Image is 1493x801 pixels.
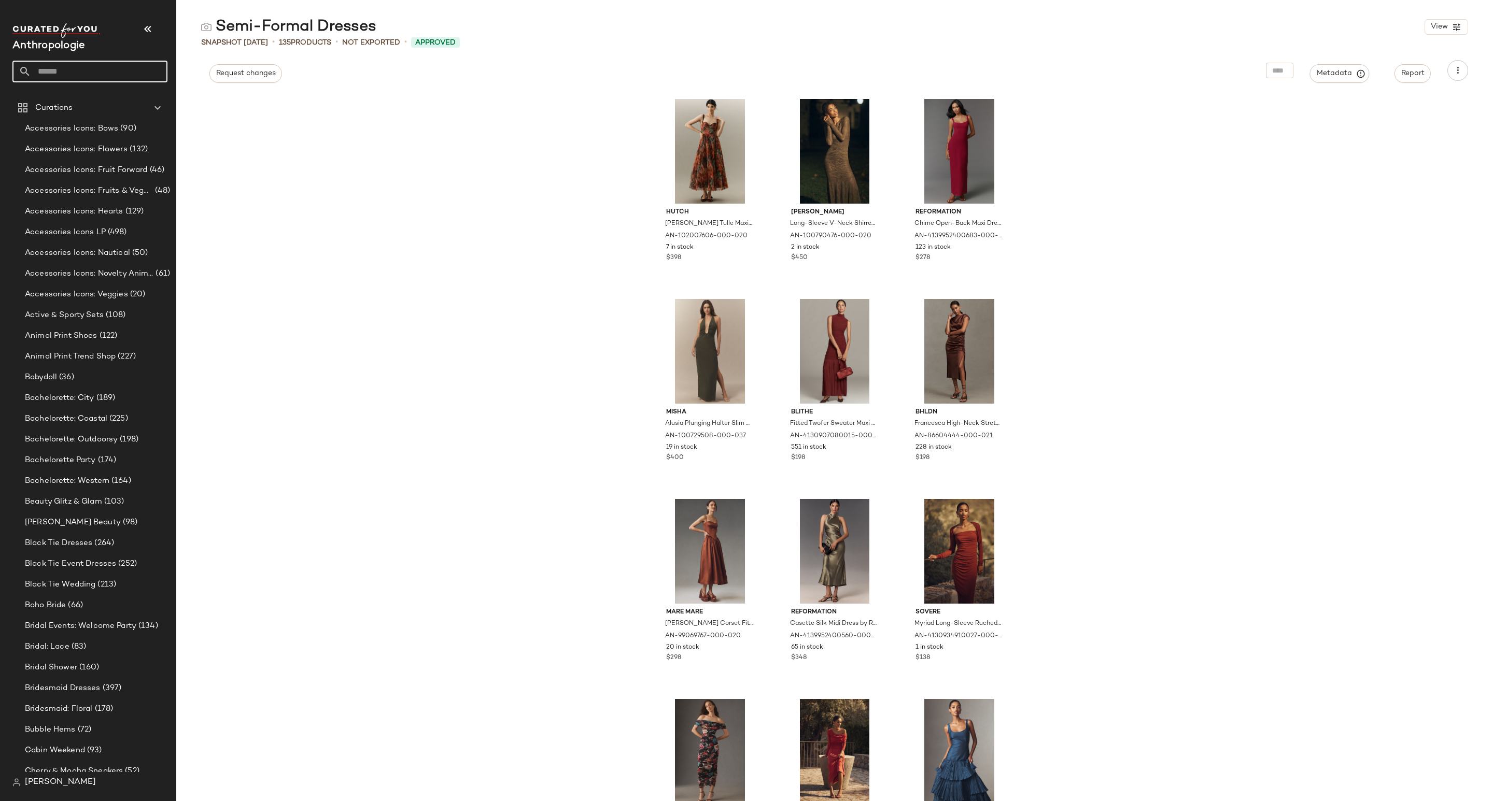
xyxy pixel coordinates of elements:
[69,641,87,653] span: (83)
[25,351,116,363] span: Animal Print Trend Shop
[35,102,73,114] span: Curations
[665,432,746,441] span: AN-100729508-000-037
[25,206,123,218] span: Accessories Icons: Hearts
[25,330,97,342] span: Animal Print Shoes
[106,226,127,238] span: (498)
[791,408,879,417] span: BLITHE
[915,643,943,652] span: 1 in stock
[130,247,148,259] span: (50)
[25,247,130,259] span: Accessories Icons: Nautical
[790,432,878,441] span: AN-4130907080015-000-060
[25,517,121,528] span: [PERSON_NAME] Beauty
[128,289,146,301] span: (20)
[666,408,754,417] span: MISHA
[102,496,124,508] span: (103)
[107,413,128,425] span: (225)
[85,745,102,756] span: (93)
[66,599,83,611] span: (66)
[791,653,807,663] span: $348
[25,392,94,404] span: Bachelorette: City
[783,499,887,604] img: 4139952400560_031_b
[201,22,212,32] img: svg%3e
[658,499,762,604] img: 99069767_020_b
[907,499,1011,604] img: 4130934910027_020_b
[25,724,76,736] span: Bubble Hems
[77,662,100,674] span: (160)
[666,453,684,463] span: $400
[116,351,136,363] span: (227)
[272,36,275,49] span: •
[907,99,1011,204] img: 4139952400683_065_b
[94,392,116,404] span: (189)
[791,208,879,217] span: [PERSON_NAME]
[92,537,114,549] span: (264)
[790,632,878,641] span: AN-4139952400560-000-031
[97,330,118,342] span: (122)
[25,413,107,425] span: Bachelorette: Coastal
[914,619,1002,628] span: Myriad Long-Sleeve Ruched Midi Dress by SOVERE in Brown, Women's, Size: Medium, Nylon/Elastane at...
[907,299,1011,404] img: 86604444_021_b
[25,599,66,611] span: Boho Bride
[666,653,681,663] span: $298
[216,69,276,78] span: Request changes
[25,776,96,789] span: [PERSON_NAME]
[915,253,930,263] span: $278
[666,608,754,617] span: Mare Mare
[665,419,753,428] span: Alusia Plunging Halter Slim Maxi Dress by MISHA in Green, Women's, Size: Large, Polyester/Viscose...
[25,475,109,487] span: Bachelorette: Western
[136,620,158,632] span: (134)
[666,253,681,263] span: $398
[791,643,823,652] span: 65 in stock
[123,765,139,777] span: (52)
[96,454,117,466] span: (174)
[914,632,1002,641] span: AN-4130934910027-000-020
[12,40,85,51] span: Current Company Name
[209,64,282,83] button: Request changes
[915,608,1003,617] span: SOVERE
[665,219,753,228] span: [PERSON_NAME] Tulle Maxi Dress by [PERSON_NAME] in Brown, Women's, Size: 2, Polyester at Anthropo...
[109,475,131,487] span: (164)
[665,232,748,241] span: AN-102007606-000-020
[666,443,697,452] span: 19 in stock
[57,371,74,383] span: (36)
[1425,19,1468,35] button: View
[121,517,138,528] span: (98)
[915,208,1003,217] span: Reformation
[123,206,144,218] span: (129)
[342,37,400,48] span: Not Exported
[153,268,170,280] span: (61)
[25,309,104,321] span: Active & Sporty Sets
[915,243,951,252] span: 123 in stock
[915,653,930,663] span: $138
[201,17,376,37] div: Semi-Formal Dresses
[665,619,753,628] span: [PERSON_NAME] Corset Fit-and-Flare Midi Dress by Mare Mare in Brown, Women's, Size: Medium, Polye...
[915,453,929,463] span: $198
[118,123,136,135] span: (90)
[1316,69,1363,78] span: Metadata
[783,99,887,204] img: 100790476_020_b
[25,745,85,756] span: Cabin Weekend
[658,299,762,404] img: 100729508_037_b
[25,164,148,176] span: Accessories Icons: Fruit Forward
[95,579,116,591] span: (213)
[790,419,878,428] span: Fitted Twofer Sweater Maxi Dress by BLITHE in Red, Women's, Size: XS, Polyester/Nylon/Wool at Ant...
[25,641,69,653] span: Bridal: Lace
[790,219,878,228] span: Long-Sleeve V-Neck Shirred Maxi Dress by [PERSON_NAME] in Brown, Women's, Size: XL, Polyester at ...
[25,537,92,549] span: Black Tie Dresses
[914,232,1002,241] span: AN-4139952400683-000-065
[914,219,1002,228] span: Chime Open-Back Maxi Dress by Reformation in Pink, Women's, Size: 10, Viscose at Anthropologie
[25,620,136,632] span: Bridal Events: Welcome Party
[1430,23,1448,31] span: View
[25,144,128,155] span: Accessories Icons: Flowers
[25,682,101,694] span: Bridesmaid Dresses
[914,432,993,441] span: AN-86604444-000-021
[1310,64,1370,83] button: Metadata
[25,765,123,777] span: Cherry & Mocha Sneakers
[25,226,106,238] span: Accessories Icons LP
[25,123,118,135] span: Accessories Icons: Bows
[12,23,101,38] img: cfy_white_logo.C9jOOHJF.svg
[1395,64,1431,83] button: Report
[25,454,96,466] span: Bachelorette Party
[25,496,102,508] span: Beauty Glitz & Glam
[128,144,148,155] span: (132)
